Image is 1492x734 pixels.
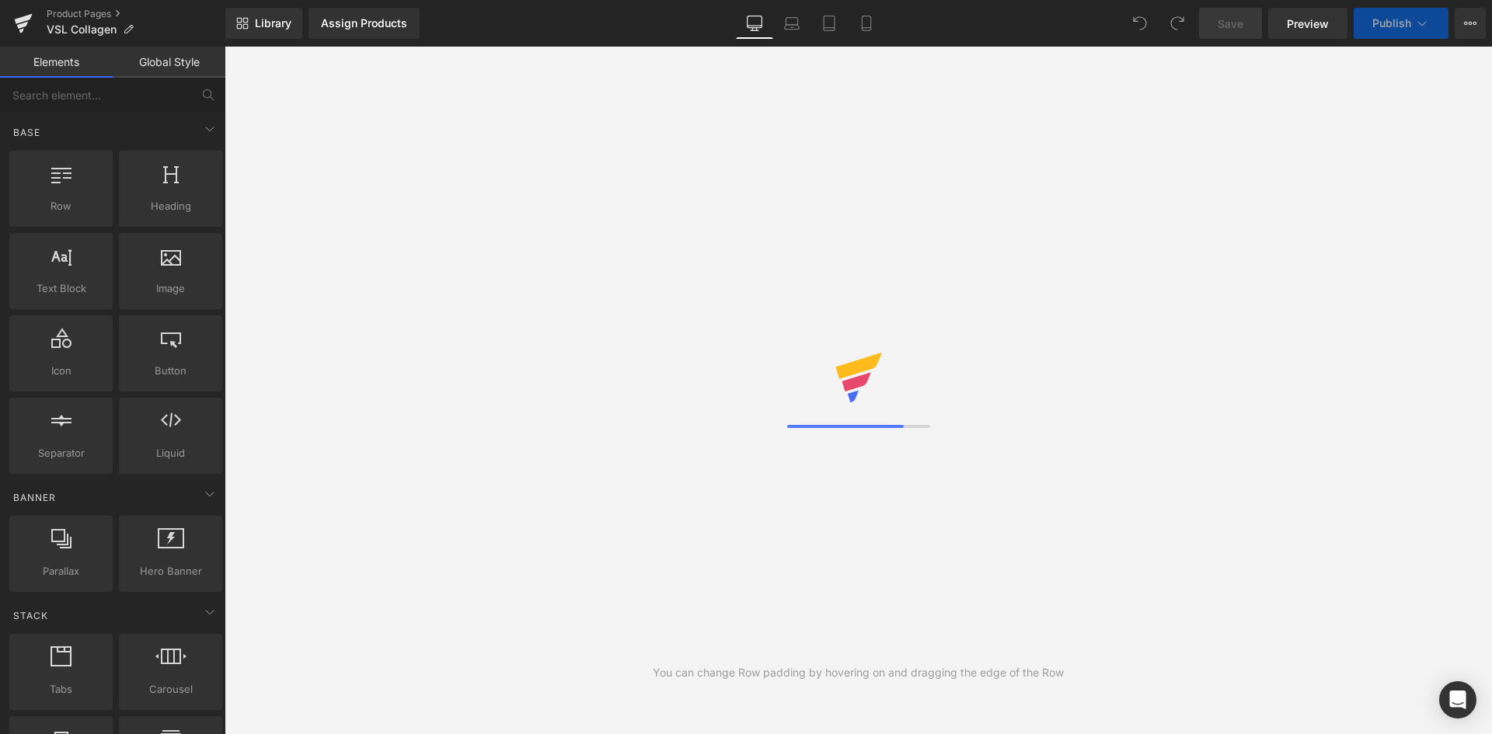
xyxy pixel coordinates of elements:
span: Text Block [14,280,108,297]
span: Icon [14,363,108,379]
a: Product Pages [47,8,225,20]
span: Carousel [124,681,218,697]
span: Liquid [124,445,218,461]
a: Tablet [810,8,848,39]
a: Desktop [736,8,773,39]
span: Image [124,280,218,297]
span: Separator [14,445,108,461]
span: Preview [1287,16,1329,32]
span: Hero Banner [124,563,218,579]
span: Heading [124,198,218,214]
div: You can change Row padding by hovering on and dragging the edge of the Row [653,664,1064,681]
a: Mobile [848,8,885,39]
span: VSL Collagen [47,23,117,36]
span: Stack [12,608,50,623]
span: Row [14,198,108,214]
span: Parallax [14,563,108,579]
span: Tabs [14,681,108,697]
button: More [1455,8,1486,39]
a: Laptop [773,8,810,39]
a: New Library [225,8,302,39]
a: Preview [1268,8,1347,39]
div: Open Intercom Messenger [1439,681,1476,718]
span: Library [255,16,291,30]
button: Redo [1162,8,1193,39]
button: Undo [1124,8,1156,39]
span: Button [124,363,218,379]
span: Save [1218,16,1243,32]
span: Base [12,125,42,140]
span: Banner [12,490,58,505]
span: Publish [1372,17,1411,30]
div: Assign Products [321,17,407,30]
button: Publish [1354,8,1448,39]
a: Global Style [113,47,225,78]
